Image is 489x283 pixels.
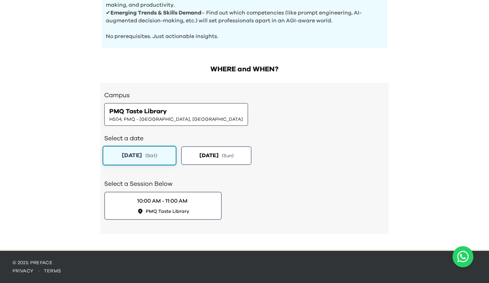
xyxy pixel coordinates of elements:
span: · [34,268,44,273]
a: Chat with us on WhatsApp [453,246,473,267]
h2: WHERE and WHEN? [100,64,389,75]
p: © 2025 Preface [13,259,476,266]
span: [DATE] [199,152,219,160]
b: Emerging Trends & Skills Demand [110,10,201,16]
h3: Campus [104,91,385,100]
button: 10:00 AM - 11:00 AMPMQ Taste Library [104,192,222,220]
span: [DATE] [122,151,142,160]
a: privacy [13,268,34,273]
h2: Select a Session Below [104,179,385,189]
span: ( Sat ) [145,152,157,159]
span: ( Sun ) [222,152,234,159]
button: Open WhatsApp chat [453,246,473,267]
div: 10:00 AM - 11:00 AM [137,197,187,205]
h2: Select a date [104,134,385,143]
span: PMQ Taste Library [146,208,189,214]
button: [DATE](Sat) [103,146,177,165]
p: No prerequisites. Just actionable insights. [106,25,383,40]
p: ✔ – Find out which competencies (like prompt engineering, AI-augmented decision-making, etc.) wil... [106,9,383,25]
button: [DATE](Sun) [181,146,252,165]
a: terms [44,268,62,273]
span: H504, PMQ - [GEOGRAPHIC_DATA], [GEOGRAPHIC_DATA] [109,116,243,122]
span: PMQ Taste Library [109,107,167,116]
